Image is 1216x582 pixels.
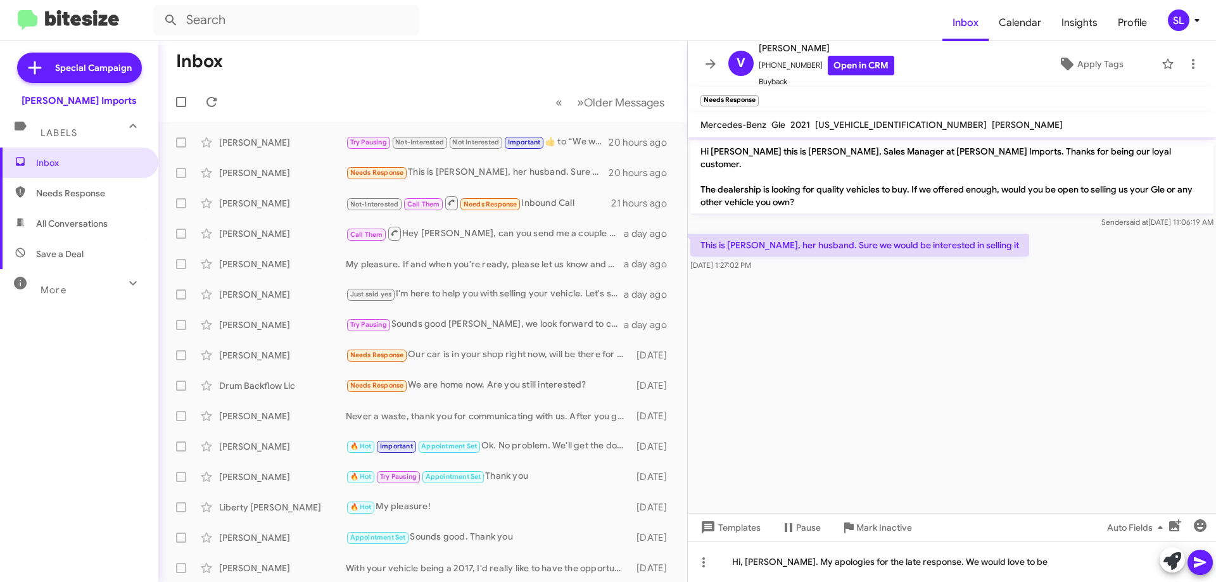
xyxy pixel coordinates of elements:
[219,562,346,574] div: [PERSON_NAME]
[630,410,677,422] div: [DATE]
[350,351,404,359] span: Needs Response
[690,234,1029,256] p: This is [PERSON_NAME], her husband. Sure we would be interested in selling it
[41,127,77,139] span: Labels
[395,138,444,146] span: Not-Interested
[350,320,387,329] span: Try Pausing
[219,319,346,331] div: [PERSON_NAME]
[350,168,404,177] span: Needs Response
[350,231,383,239] span: Call Them
[346,378,630,393] div: We are home now. Are you still interested?
[1157,9,1202,31] button: SL
[630,471,677,483] div: [DATE]
[1108,4,1157,41] a: Profile
[346,530,630,545] div: Sounds good. Thank you
[380,472,417,481] span: Try Pausing
[36,156,144,169] span: Inbox
[698,516,761,539] span: Templates
[630,349,677,362] div: [DATE]
[219,227,346,240] div: [PERSON_NAME]
[690,140,1213,213] p: Hi [PERSON_NAME] this is [PERSON_NAME], Sales Manager at [PERSON_NAME] Imports. Thanks for being ...
[759,75,894,88] span: Buyback
[624,258,677,270] div: a day ago
[421,442,477,450] span: Appointment Set
[350,381,404,389] span: Needs Response
[630,379,677,392] div: [DATE]
[36,217,108,230] span: All Conversations
[346,439,630,453] div: Ok. No problem. We'll get the documents prepared and have them sent out as soon as possible. Than...
[219,197,346,210] div: [PERSON_NAME]
[609,136,677,149] div: 20 hours ago
[380,442,413,450] span: Important
[688,541,1216,582] div: Hi, [PERSON_NAME]. My apologies for the late response. We would love to be
[346,287,624,301] div: I'm here to help you with selling your vehicle. Let's schedule a visit to discuss your options! W...
[219,379,346,392] div: Drum Backflow Llc
[737,53,745,73] span: V
[219,349,346,362] div: [PERSON_NAME]
[771,119,785,130] span: Gle
[611,197,677,210] div: 21 hours ago
[856,516,912,539] span: Mark Inactive
[36,187,144,199] span: Needs Response
[630,562,677,574] div: [DATE]
[350,503,372,511] span: 🔥 Hot
[350,138,387,146] span: Try Pausing
[346,500,630,514] div: My pleasure!
[989,4,1051,41] a: Calendar
[1107,516,1168,539] span: Auto Fields
[219,136,346,149] div: [PERSON_NAME]
[346,469,630,484] div: Thank you
[688,516,771,539] button: Templates
[153,5,419,35] input: Search
[790,119,810,130] span: 2021
[548,89,672,115] nav: Page navigation example
[346,562,630,574] div: With your vehicle being a 2017, I'd really like to have the opportunity to take a look at it in p...
[346,258,624,270] div: My pleasure. If and when you're ready, please let us know and we'll do everything we can to make ...
[346,135,609,149] div: ​👍​ to “ We would need to schedule a physical inspection to give you an accurate value, which wou...
[176,51,223,72] h1: Inbox
[41,284,66,296] span: More
[700,119,766,130] span: Mercedes-Benz
[609,167,677,179] div: 20 hours ago
[219,501,346,514] div: Liberty [PERSON_NAME]
[464,200,517,208] span: Needs Response
[630,531,677,544] div: [DATE]
[630,501,677,514] div: [DATE]
[350,200,399,208] span: Not-Interested
[796,516,821,539] span: Pause
[1077,53,1124,75] span: Apply Tags
[346,317,624,332] div: Sounds good [PERSON_NAME], we look forward to connecting with you. Let us know, or is there a spe...
[624,319,677,331] div: a day ago
[1168,9,1189,31] div: SL
[759,56,894,75] span: [PHONE_NUMBER]
[759,41,894,56] span: [PERSON_NAME]
[555,94,562,110] span: «
[508,138,541,146] span: Important
[1051,4,1108,41] a: Insights
[942,4,989,41] a: Inbox
[624,288,677,301] div: a day ago
[548,89,570,115] button: Previous
[815,119,987,130] span: [US_VEHICLE_IDENTIFICATION_NUMBER]
[350,290,392,298] span: Just said yes
[346,410,630,422] div: Never a waste, thank you for communicating with us. After you get your credit repaired feel free ...
[219,410,346,422] div: [PERSON_NAME]
[55,61,132,74] span: Special Campaign
[569,89,672,115] button: Next
[1126,217,1148,227] span: said at
[350,533,406,541] span: Appointment Set
[346,195,611,211] div: Inbound Call
[584,96,664,110] span: Older Messages
[700,95,759,106] small: Needs Response
[219,531,346,544] div: [PERSON_NAME]
[346,165,609,180] div: This is [PERSON_NAME], her husband. Sure we would be interested in selling it
[350,472,372,481] span: 🔥 Hot
[1097,516,1178,539] button: Auto Fields
[690,260,751,270] span: [DATE] 1:27:02 PM
[350,442,372,450] span: 🔥 Hot
[992,119,1063,130] span: [PERSON_NAME]
[219,167,346,179] div: [PERSON_NAME]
